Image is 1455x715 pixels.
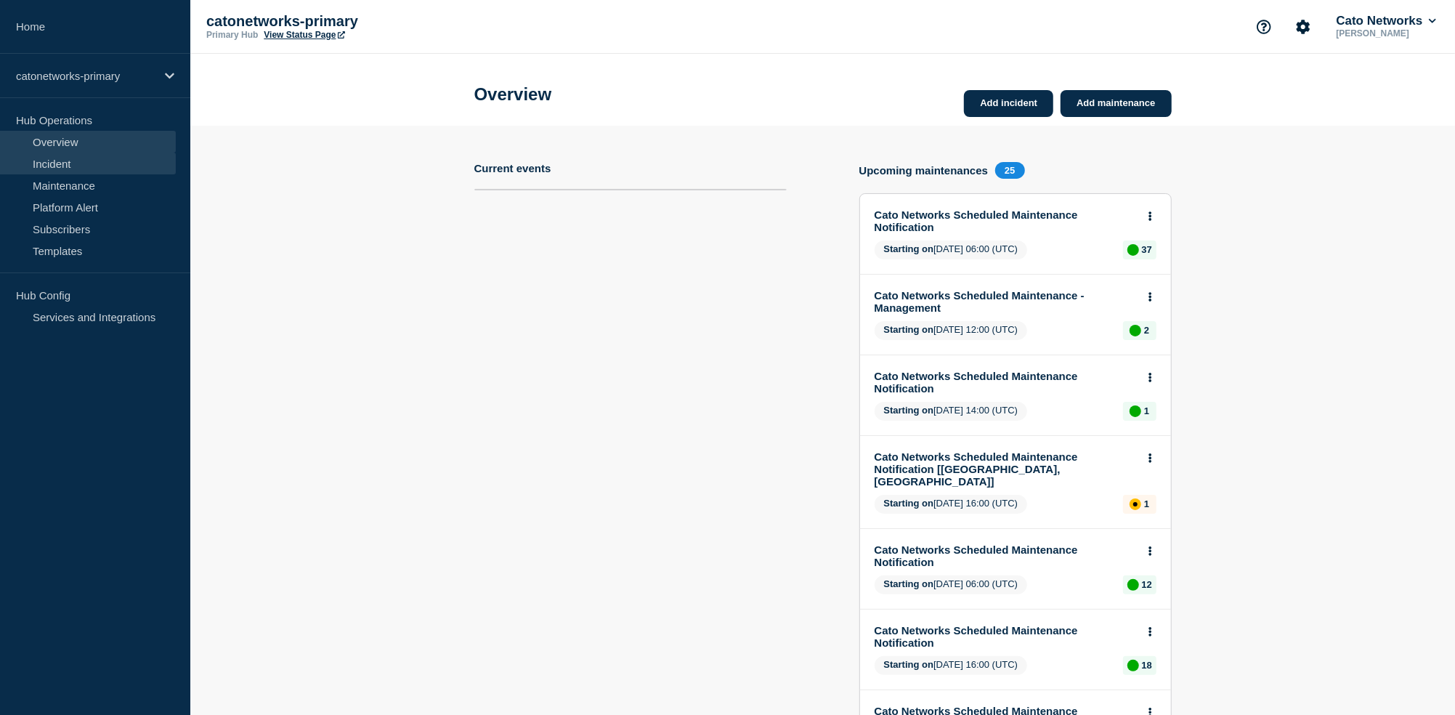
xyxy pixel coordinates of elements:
[884,659,934,670] span: Starting on
[875,241,1028,259] span: [DATE] 06:00 (UTC)
[1249,12,1279,42] button: Support
[884,324,934,335] span: Starting on
[875,402,1028,421] span: [DATE] 14:00 (UTC)
[875,321,1028,340] span: [DATE] 12:00 (UTC)
[474,162,551,174] h4: Current events
[875,575,1028,594] span: [DATE] 06:00 (UTC)
[875,209,1137,233] a: Cato Networks Scheduled Maintenance Notification
[875,656,1028,675] span: [DATE] 16:00 (UTC)
[884,405,934,416] span: Starting on
[1127,660,1139,671] div: up
[1142,244,1152,255] p: 37
[1144,498,1149,509] p: 1
[1333,14,1439,28] button: Cato Networks
[1144,405,1149,416] p: 1
[964,90,1053,117] a: Add incident
[1130,325,1141,336] div: up
[206,13,497,30] p: catonetworks-primary
[206,30,258,40] p: Primary Hub
[1130,405,1141,417] div: up
[1142,579,1152,590] p: 12
[1288,12,1318,42] button: Account settings
[875,544,1137,568] a: Cato Networks Scheduled Maintenance Notification
[884,578,934,589] span: Starting on
[859,164,989,177] h4: Upcoming maintenances
[884,243,934,254] span: Starting on
[875,624,1137,649] a: Cato Networks Scheduled Maintenance Notification
[474,84,552,105] h1: Overview
[1127,579,1139,591] div: up
[875,370,1137,395] a: Cato Networks Scheduled Maintenance Notification
[16,70,155,82] p: catonetworks-primary
[1127,244,1139,256] div: up
[884,498,934,509] span: Starting on
[1061,90,1171,117] a: Add maintenance
[1144,325,1149,336] p: 2
[875,495,1028,514] span: [DATE] 16:00 (UTC)
[995,162,1024,179] span: 25
[264,30,344,40] a: View Status Page
[875,451,1137,488] a: Cato Networks Scheduled Maintenance Notification [[GEOGRAPHIC_DATA], [GEOGRAPHIC_DATA]]
[1333,28,1439,39] p: [PERSON_NAME]
[875,289,1137,314] a: Cato Networks Scheduled Maintenance - Management
[1130,498,1141,510] div: affected
[1142,660,1152,671] p: 18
